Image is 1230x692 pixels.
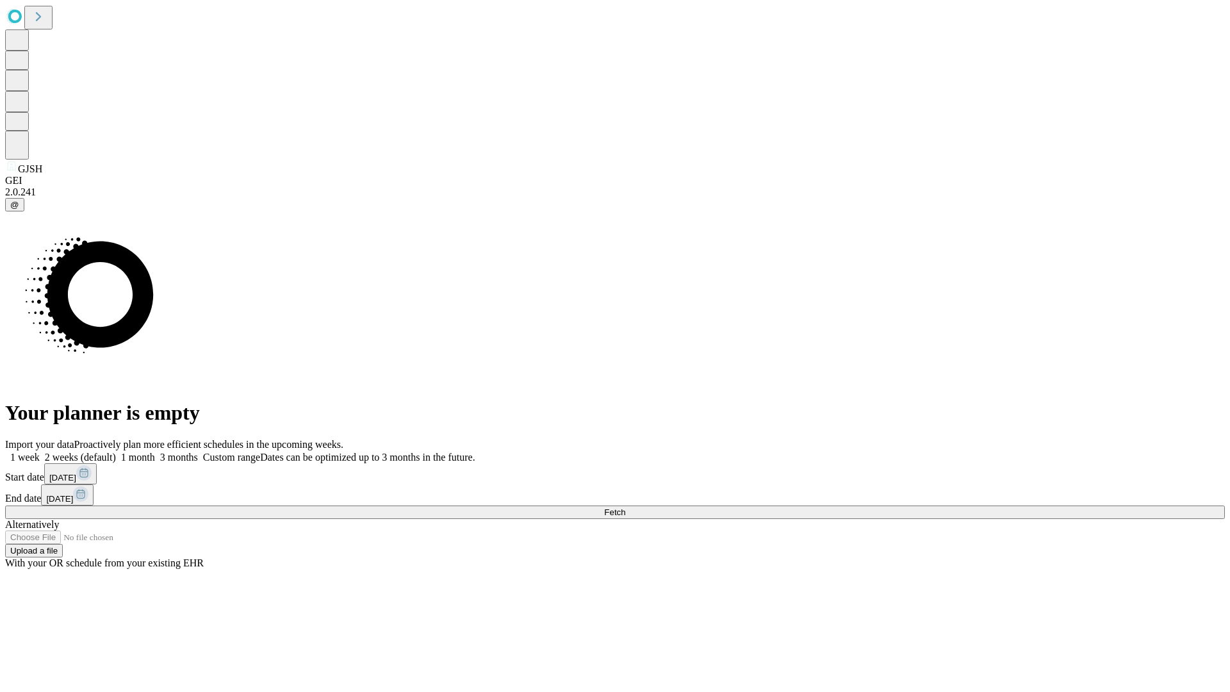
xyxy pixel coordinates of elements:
span: [DATE] [49,473,76,482]
span: GJSH [18,163,42,174]
span: @ [10,200,19,210]
span: With your OR schedule from your existing EHR [5,557,204,568]
span: 1 week [10,452,40,463]
span: Proactively plan more efficient schedules in the upcoming weeks. [74,439,343,450]
button: [DATE] [41,484,94,506]
span: 3 months [160,452,198,463]
button: Upload a file [5,544,63,557]
div: End date [5,484,1225,506]
h1: Your planner is empty [5,401,1225,425]
button: Fetch [5,506,1225,519]
span: Import your data [5,439,74,450]
span: Alternatively [5,519,59,530]
div: Start date [5,463,1225,484]
span: [DATE] [46,494,73,504]
div: 2.0.241 [5,186,1225,198]
span: 2 weeks (default) [45,452,116,463]
div: GEI [5,175,1225,186]
span: Fetch [604,507,625,517]
span: 1 month [121,452,155,463]
button: [DATE] [44,463,97,484]
span: Custom range [203,452,260,463]
span: Dates can be optimized up to 3 months in the future. [260,452,475,463]
button: @ [5,198,24,211]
